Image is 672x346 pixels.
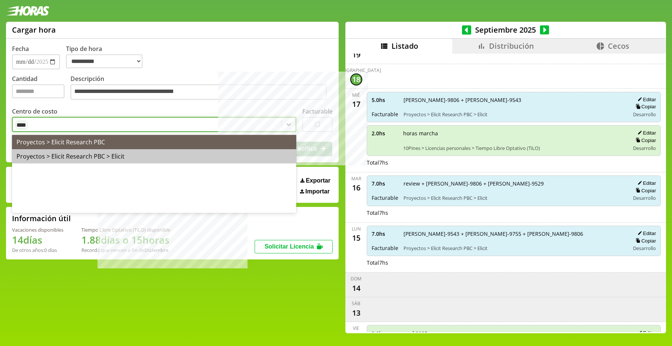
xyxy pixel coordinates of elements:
[635,130,656,136] button: Editar
[350,73,362,85] div: 18
[66,45,148,69] label: Tipo de hora
[264,243,314,250] span: Solicitar Licencia
[403,195,625,201] span: Proyectos > Elicit Research PBC > Elicit
[633,103,656,110] button: Copiar
[255,240,333,253] button: Solicitar Licencia
[367,259,661,266] div: Total 7 hs
[12,107,57,115] label: Centro de costo
[403,111,625,118] span: Proyectos > Elicit Research PBC > Elicit
[367,209,661,216] div: Total 7 hs
[345,54,666,332] div: scrollable content
[403,130,625,137] span: horas marcha
[305,188,330,195] span: Importar
[633,145,656,151] span: Desarrollo
[489,41,534,51] span: Distribución
[372,180,398,187] span: 7.0 hs
[633,187,656,194] button: Copiar
[351,276,361,282] div: dom
[353,325,359,331] div: vie
[635,180,656,186] button: Editar
[403,330,625,337] span: conf 2025
[372,130,398,137] span: 2.0 hs
[350,49,362,61] div: 19
[635,96,656,103] button: Editar
[70,84,327,100] textarea: Descripción
[372,330,398,337] span: 8.0 hs
[403,96,625,103] span: [PERSON_NAME]-9806 + [PERSON_NAME]-9543
[12,75,70,102] label: Cantidad
[372,194,398,201] span: Facturable
[306,177,330,184] span: Exportar
[81,226,170,233] div: Tiempo Libre Optativo (TiLO) disponible
[352,226,361,232] div: lun
[350,232,362,244] div: 15
[12,45,29,53] label: Fecha
[633,245,656,252] span: Desarrollo
[350,282,362,294] div: 14
[331,67,381,73] div: [DEMOGRAPHIC_DATA]
[403,180,625,187] span: review + [PERSON_NAME]-9806 + [PERSON_NAME]-9529
[352,300,360,307] div: sáb
[81,233,170,247] h1: 1.88 días o 15 horas
[391,41,418,51] span: Listado
[352,92,360,98] div: mié
[372,244,398,252] span: Facturable
[12,25,56,35] h1: Cargar hora
[633,195,656,201] span: Desarrollo
[350,307,362,319] div: 13
[12,84,64,98] input: Cantidad
[403,145,625,151] span: 10Pines > Licencias personales > Tiempo Libre Optativo (TiLO)
[471,25,540,35] span: Septiembre 2025
[350,182,362,194] div: 16
[350,331,362,343] div: 12
[372,111,398,118] span: Facturable
[298,177,333,184] button: Exportar
[66,54,142,68] select: Tipo de hora
[12,226,63,233] div: Vacaciones disponibles
[70,75,333,102] label: Descripción
[372,230,398,237] span: 7.0 hs
[81,247,170,253] div: Recordá que vencen a fin de
[12,247,63,253] div: De otros años: 0 días
[144,247,168,253] b: Diciembre
[350,98,362,110] div: 17
[608,41,629,51] span: Cecos
[633,137,656,144] button: Copiar
[6,6,49,16] img: logotipo
[12,213,71,223] h2: Información útil
[351,175,361,182] div: mar
[302,107,333,115] label: Facturable
[372,96,398,103] span: 5.0 hs
[12,233,63,247] h1: 14 días
[403,245,625,252] span: Proyectos > Elicit Research PBC > Elicit
[12,135,296,149] div: Proyectos > Elicit Research PBC
[403,230,625,237] span: [PERSON_NAME]-9543 + [PERSON_NAME]-9755 + [PERSON_NAME]-9806
[633,238,656,244] button: Copiar
[635,230,656,237] button: Editar
[367,159,661,166] div: Total 7 hs
[12,149,296,163] div: Proyectos > Elicit Research PBC > Elicit
[635,330,656,336] button: Editar
[633,111,656,118] span: Desarrollo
